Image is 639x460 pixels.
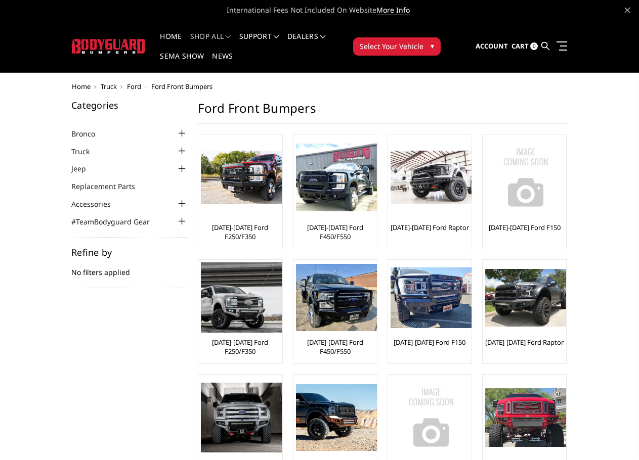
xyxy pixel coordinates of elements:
[485,137,564,218] a: No Image
[201,338,279,356] a: [DATE]-[DATE] Ford F250/F350
[485,338,564,347] a: [DATE]-[DATE] Ford Raptor
[72,39,146,54] img: BODYGUARD BUMPERS
[476,33,508,60] a: Account
[489,223,561,232] a: [DATE]-[DATE] Ford F150
[151,82,212,91] span: Ford Front Bumpers
[71,128,108,139] a: Bronco
[71,199,123,209] a: Accessories
[376,5,410,15] a: More Info
[287,33,326,53] a: Dealers
[71,101,188,110] h5: Categories
[512,33,538,60] a: Cart 0
[485,137,566,218] img: No Image
[190,33,231,53] a: shop all
[239,33,279,53] a: Support
[71,248,188,257] h5: Refine by
[71,181,148,192] a: Replacement Parts
[394,338,465,347] a: [DATE]-[DATE] Ford F150
[353,37,441,56] button: Select Your Vehicle
[391,377,472,458] img: No Image
[71,163,99,174] a: Jeep
[160,33,182,53] a: Home
[72,82,91,91] a: Home
[296,338,374,356] a: [DATE]-[DATE] Ford F450/F550
[160,53,204,72] a: SEMA Show
[360,41,423,52] span: Select Your Vehicle
[201,223,279,241] a: [DATE]-[DATE] Ford F250/F350
[530,42,538,50] span: 0
[198,101,568,124] h1: Ford Front Bumpers
[212,53,233,72] a: News
[431,40,434,51] span: ▾
[391,377,469,458] a: No Image
[476,41,508,51] span: Account
[71,248,188,288] div: No filters applied
[127,82,141,91] a: Ford
[71,216,162,227] a: #TeamBodyguard Gear
[296,223,374,241] a: [DATE]-[DATE] Ford F450/F550
[391,223,469,232] a: [DATE]-[DATE] Ford Raptor
[512,41,529,51] span: Cart
[71,146,102,157] a: Truck
[101,82,117,91] a: Truck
